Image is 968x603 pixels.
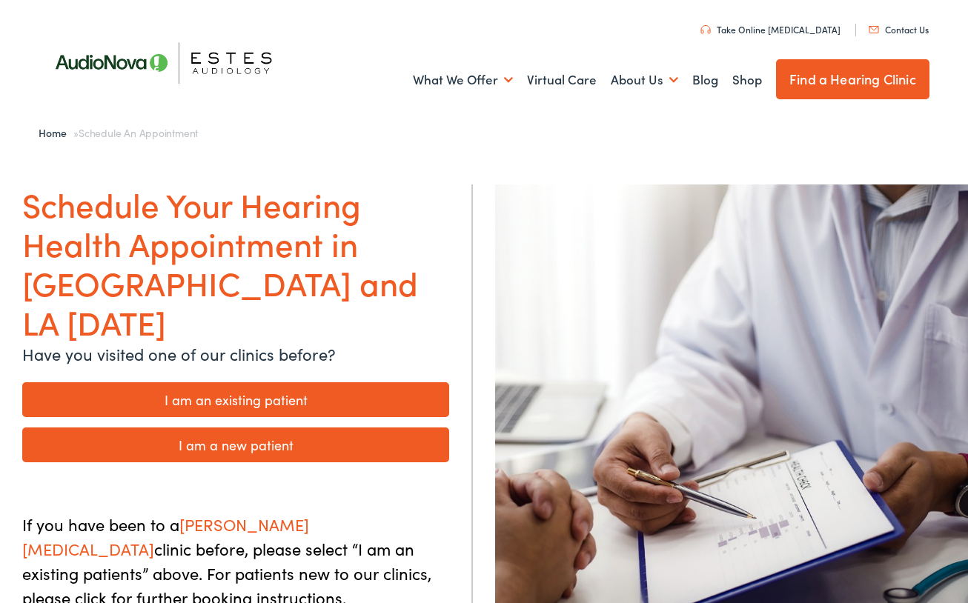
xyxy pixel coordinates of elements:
span: » [39,125,198,140]
p: Have you visited one of our clinics before? [22,342,449,366]
a: Find a Hearing Clinic [776,59,929,99]
a: Blog [692,53,718,107]
a: I am a new patient [22,427,449,462]
span: Schedule an Appointment [79,125,198,140]
a: Virtual Care [527,53,597,107]
h1: Schedule Your Hearing Health Appointment in [GEOGRAPHIC_DATA] and LA [DATE] [22,184,449,341]
a: What We Offer [413,53,513,107]
img: utility icon [869,26,879,33]
a: Contact Us [869,23,929,36]
a: About Us [611,53,678,107]
a: I am an existing patient [22,382,449,417]
a: Home [39,125,73,140]
a: Shop [732,53,762,107]
a: Take Online [MEDICAL_DATA] [700,23,841,36]
span: [PERSON_NAME] [MEDICAL_DATA] [22,513,309,560]
img: utility icon [700,25,711,34]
